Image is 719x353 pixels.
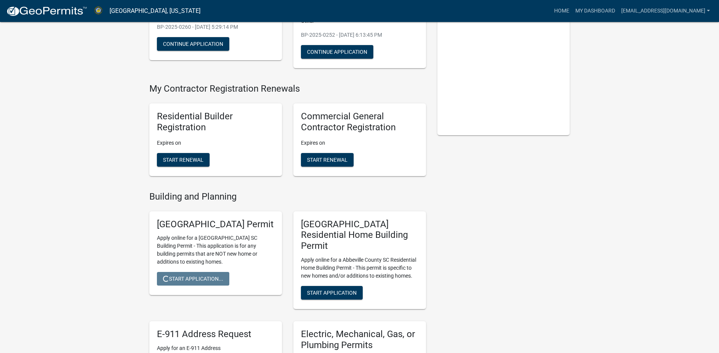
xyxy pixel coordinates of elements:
[163,276,223,282] span: Start Application...
[157,139,274,147] p: Expires on
[149,191,426,202] h4: Building and Planning
[301,256,418,280] p: Apply online for a Abbeville County SC Residential Home Building Permit - This permit is specific...
[301,111,418,133] h5: Commercial General Contractor Registration
[618,4,713,18] a: [EMAIL_ADDRESS][DOMAIN_NAME]
[157,111,274,133] h5: Residential Builder Registration
[307,290,357,296] span: Start Application
[301,219,418,251] h5: [GEOGRAPHIC_DATA] Residential Home Building Permit
[157,234,274,266] p: Apply online for a [GEOGRAPHIC_DATA] SC Building Permit - This application is for any building pe...
[149,83,426,182] wm-registration-list-section: My Contractor Registration Renewals
[93,6,103,16] img: Abbeville County, South Carolina
[157,219,274,230] h5: [GEOGRAPHIC_DATA] Permit
[157,329,274,340] h5: E-911 Address Request
[157,37,229,51] button: Continue Application
[157,153,210,167] button: Start Renewal
[301,45,373,59] button: Continue Application
[551,4,572,18] a: Home
[301,31,418,39] p: BP-2025-0252 - [DATE] 6:13:45 PM
[307,156,348,162] span: Start Renewal
[301,329,418,351] h5: Electric, Mechanical, Gas, or Plumbing Permits
[163,156,204,162] span: Start Renewal
[301,139,418,147] p: Expires on
[301,286,363,300] button: Start Application
[572,4,618,18] a: My Dashboard
[149,83,426,94] h4: My Contractor Registration Renewals
[110,5,201,17] a: [GEOGRAPHIC_DATA], [US_STATE]
[301,153,354,167] button: Start Renewal
[157,344,274,352] p: Apply for an E-911 Address
[157,272,229,286] button: Start Application...
[157,23,274,31] p: BP-2025-0260 - [DATE] 5:29:14 PM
